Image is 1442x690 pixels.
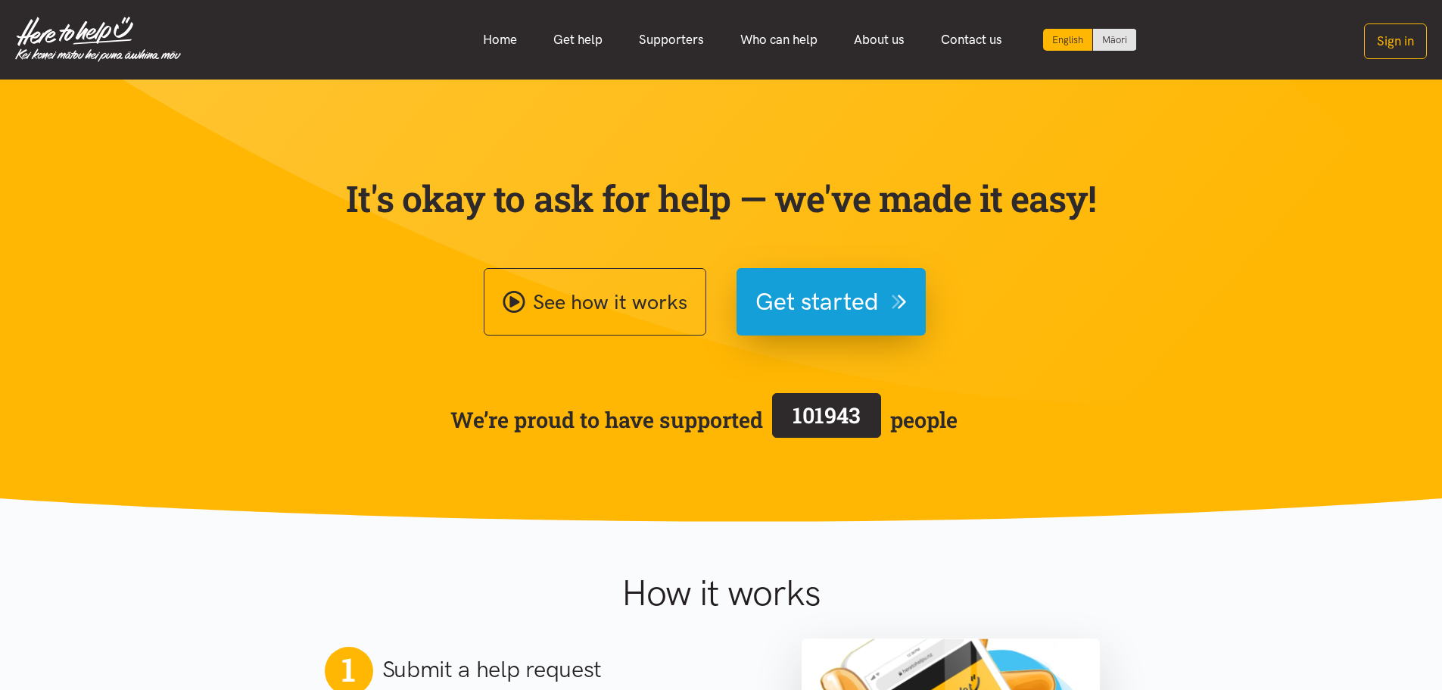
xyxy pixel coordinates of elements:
div: Language toggle [1043,29,1137,51]
a: See how it works [484,268,706,336]
h2: Submit a help request [382,654,603,685]
button: Sign in [1364,23,1427,59]
a: Home [465,23,535,56]
a: Switch to Te Reo Māori [1093,29,1136,51]
span: Get started [755,283,879,321]
a: Contact us [923,23,1020,56]
button: Get started [737,268,926,336]
a: About us [836,23,923,56]
a: Who can help [722,23,836,56]
a: Get help [535,23,621,56]
a: 101943 [763,390,890,449]
a: Supporters [621,23,722,56]
span: 1 [341,650,355,689]
span: We’re proud to have supported people [450,390,958,449]
div: Current language [1043,29,1093,51]
img: Home [15,17,181,62]
p: It's okay to ask for help — we've made it easy! [343,176,1100,220]
span: 101943 [793,401,861,429]
h1: How it works [474,571,968,615]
